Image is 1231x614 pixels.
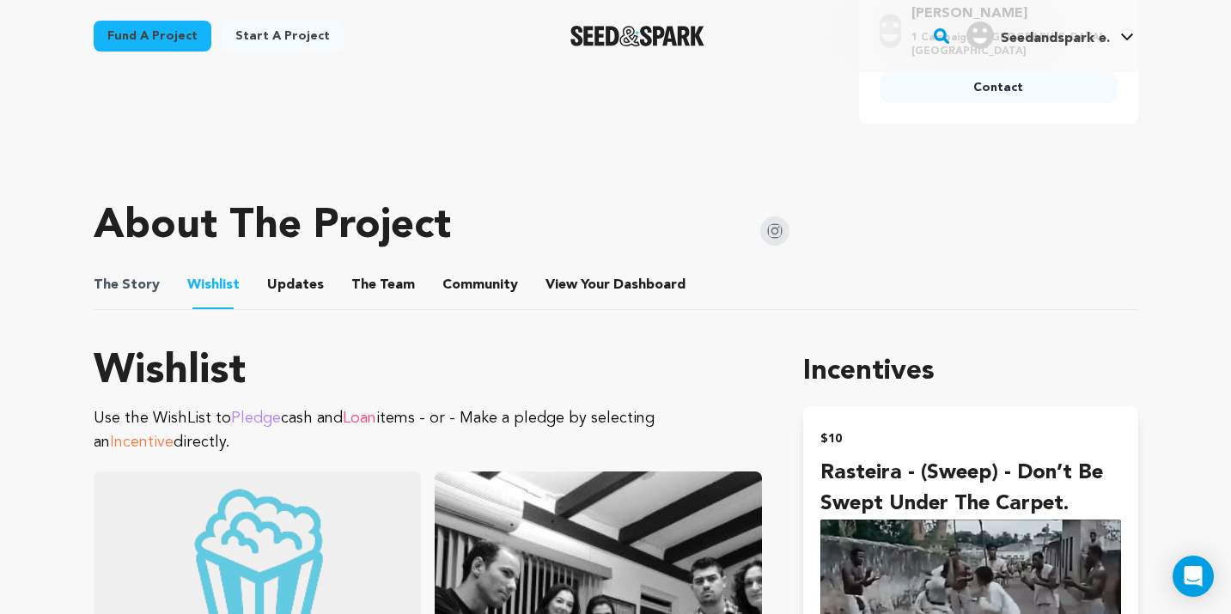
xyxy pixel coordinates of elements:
[760,216,789,246] img: Seed&Spark Instagram Icon
[351,275,376,295] span: The
[110,435,174,450] span: Incentive
[94,206,451,247] h1: About The Project
[545,275,689,295] span: Your
[963,18,1137,54] span: Seedandspark e.'s Profile
[94,275,119,295] span: The
[94,351,763,392] h1: Wishlist
[803,351,1137,392] h1: Incentives
[545,275,689,295] a: ViewYourDashboard
[963,18,1137,49] a: Seedandspark e.'s Profile
[820,427,1120,451] h2: $10
[966,21,1110,49] div: Seedandspark e.'s Profile
[820,458,1120,520] h4: Rasteira - (Sweep) - Don’t be swept under the carpet.
[570,26,705,46] a: Seed&Spark Homepage
[966,21,994,49] img: user.png
[442,275,518,295] span: Community
[570,26,705,46] img: Seed&Spark Logo Dark Mode
[222,21,344,52] a: Start a project
[1173,556,1214,597] div: Open Intercom Messenger
[267,275,324,295] span: Updates
[351,275,415,295] span: Team
[231,410,281,426] span: Pledge
[187,275,240,295] span: Wishlist
[94,406,763,454] p: Use the WishList to cash and items - or - Make a pledge by selecting an directly.
[94,21,211,52] a: Fund a project
[1001,32,1110,46] span: Seedandspark e.
[94,275,160,295] span: Story
[613,275,686,295] span: Dashboard
[343,410,376,426] span: Loan
[880,72,1118,103] a: Contact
